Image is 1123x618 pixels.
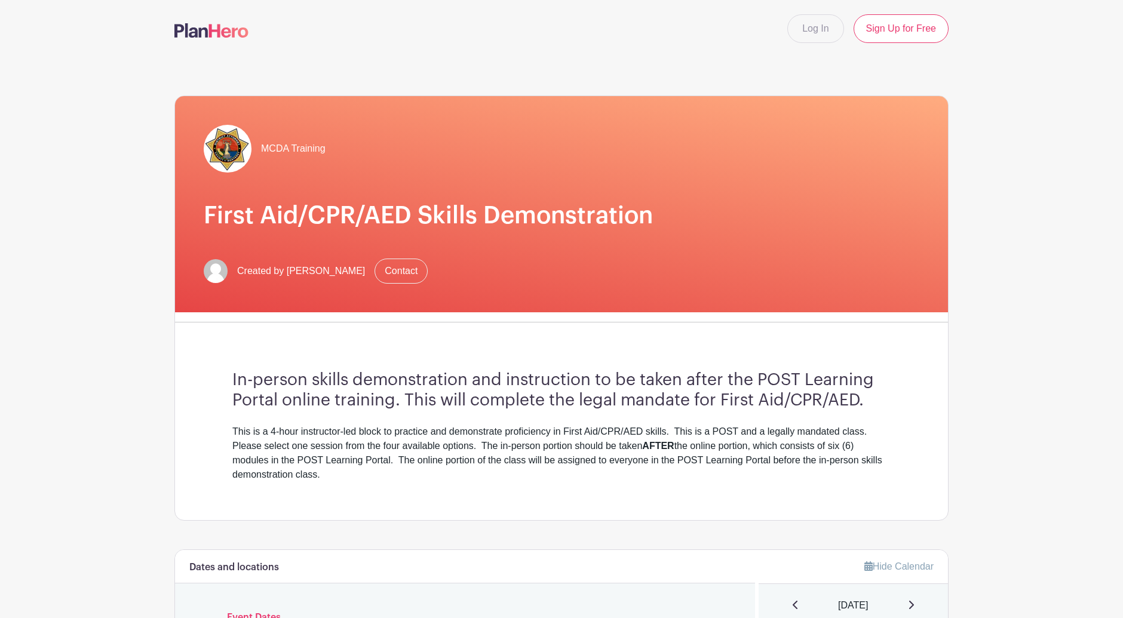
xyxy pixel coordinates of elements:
img: DA%20Logo.png [204,125,251,173]
span: Created by [PERSON_NAME] [237,264,365,278]
h1: First Aid/CPR/AED Skills Demonstration [204,201,919,230]
span: [DATE] [838,598,868,613]
strong: AFTER [642,441,674,451]
img: default-ce2991bfa6775e67f084385cd625a349d9dcbb7a52a09fb2fda1e96e2d18dcdb.png [204,259,228,283]
div: This is a 4-hour instructor-led block to practice and demonstrate proficiency in First Aid/CPR/AE... [232,425,891,482]
a: Contact [375,259,428,284]
img: logo-507f7623f17ff9eddc593b1ce0a138ce2505c220e1c5a4e2b4648c50719b7d32.svg [174,23,248,38]
span: MCDA Training [261,142,326,156]
h3: In-person skills demonstration and instruction to be taken after the POST Learning Portal online ... [232,370,891,410]
h6: Dates and locations [189,562,279,573]
a: Hide Calendar [864,561,934,571]
a: Sign Up for Free [854,14,949,43]
a: Log In [787,14,843,43]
